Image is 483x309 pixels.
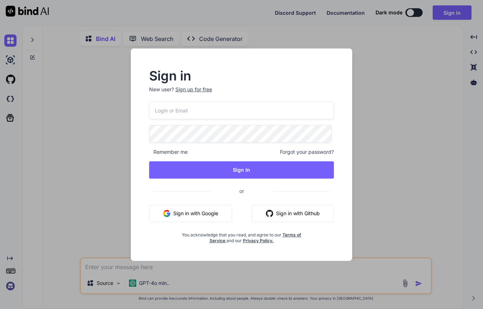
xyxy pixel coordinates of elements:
[243,238,274,243] a: Privacy Policy.
[163,210,170,217] img: google
[149,161,334,179] button: Sign In
[149,205,232,222] button: Sign in with Google
[149,102,334,119] input: Login or Email
[180,228,303,244] div: You acknowledge that you read, and agree to our and our
[252,205,334,222] button: Sign in with Github
[266,210,273,217] img: github
[149,148,188,156] span: Remember me
[175,86,212,93] div: Sign up for free
[211,182,273,200] span: or
[149,86,334,102] p: New user?
[210,232,302,243] a: Terms of Service
[280,148,334,156] span: Forgot your password?
[149,70,334,82] h2: Sign in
